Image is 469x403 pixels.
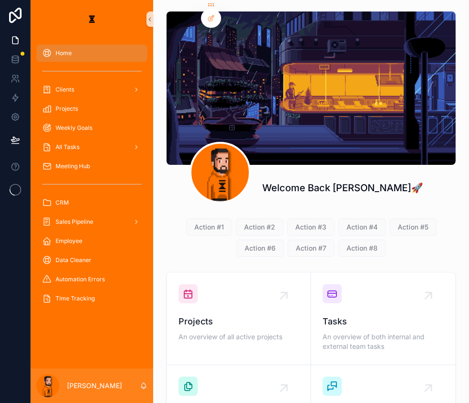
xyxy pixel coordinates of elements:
[36,232,147,250] a: Employee
[36,252,147,269] a: Data Cleaner
[31,38,153,318] div: scrollable content
[56,143,79,151] span: All Tasks
[56,256,91,264] span: Data Cleaner
[36,119,147,137] a: Weekly Goals
[56,124,92,132] span: Weekly Goals
[56,49,72,57] span: Home
[36,100,147,117] a: Projects
[36,81,147,98] a: Clients
[36,158,147,175] a: Meeting Hub
[56,162,90,170] span: Meeting Hub
[67,381,122,391] p: [PERSON_NAME]
[56,86,74,93] span: Clients
[179,315,299,328] span: Projects
[36,213,147,230] a: Sales Pipeline
[311,273,455,365] a: TasksAn overview of both internal and external team tasks
[84,12,100,27] img: App logo
[323,332,444,351] span: An overview of both internal and external team tasks
[56,237,82,245] span: Employee
[36,271,147,288] a: Automation Errors
[179,332,299,342] span: An overview of all active projects
[56,276,105,283] span: Automation Errors
[36,138,147,156] a: All Tasks
[323,315,444,328] span: Tasks
[36,194,147,211] a: CRM
[262,181,423,195] h1: Welcome Back [PERSON_NAME]🚀
[56,218,93,226] span: Sales Pipeline
[56,199,69,207] span: CRM
[36,45,147,62] a: Home
[167,273,311,365] a: ProjectsAn overview of all active projects
[56,105,78,113] span: Projects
